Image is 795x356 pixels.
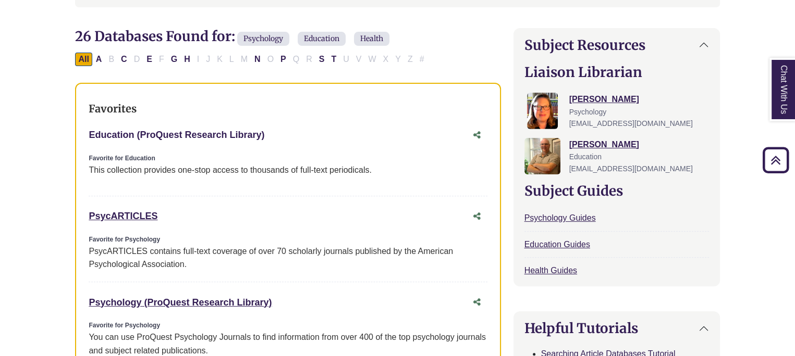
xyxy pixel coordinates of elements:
[89,163,487,177] p: This collection provides one-stop access to thousands of full-text periodicals.
[524,240,590,249] a: Education Guides
[75,53,92,66] button: All
[467,125,487,145] button: Share this database
[89,235,487,245] div: Favorite for Psychology
[75,54,428,63] div: Alpha-list to filter by first letter of database name
[524,138,560,174] img: Nathan Farley
[569,95,639,104] a: [PERSON_NAME]
[569,119,693,128] span: [EMAIL_ADDRESS][DOMAIN_NAME]
[569,152,602,161] span: Education
[298,32,346,46] span: Education
[527,93,558,129] img: Jessica Moore
[524,213,596,222] a: Psychology Guides
[118,53,130,66] button: Filter Results C
[237,32,289,46] span: Psychology
[89,154,487,163] div: Favorite for Education
[93,53,105,66] button: Filter Results A
[524,183,709,199] h2: Subject Guides
[89,211,157,221] a: PsycARTICLES
[524,266,577,275] a: Health Guides
[328,53,339,66] button: Filter Results T
[569,140,639,149] a: [PERSON_NAME]
[316,53,328,66] button: Filter Results S
[569,164,693,173] span: [EMAIL_ADDRESS][DOMAIN_NAME]
[251,53,264,66] button: Filter Results N
[89,130,264,140] a: Education (ProQuest Research Library)
[354,32,389,46] span: Health
[277,53,289,66] button: Filter Results P
[168,53,180,66] button: Filter Results G
[514,29,719,61] button: Subject Resources
[514,312,719,345] button: Helpful Tutorials
[143,53,155,66] button: Filter Results E
[524,64,709,80] h2: Liaison Librarian
[181,53,193,66] button: Filter Results H
[759,153,792,167] a: Back to Top
[75,28,235,45] span: 26 Databases Found for:
[467,293,487,312] button: Share this database
[467,207,487,226] button: Share this database
[89,103,487,115] h3: Favorites
[89,297,272,308] a: Psychology (ProQuest Research Library)
[89,321,487,330] div: Favorite for Psychology
[569,108,607,116] span: Psychology
[89,245,487,271] div: PsycARTICLES contains full-text coverage of over 70 scholarly journals published by the American ...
